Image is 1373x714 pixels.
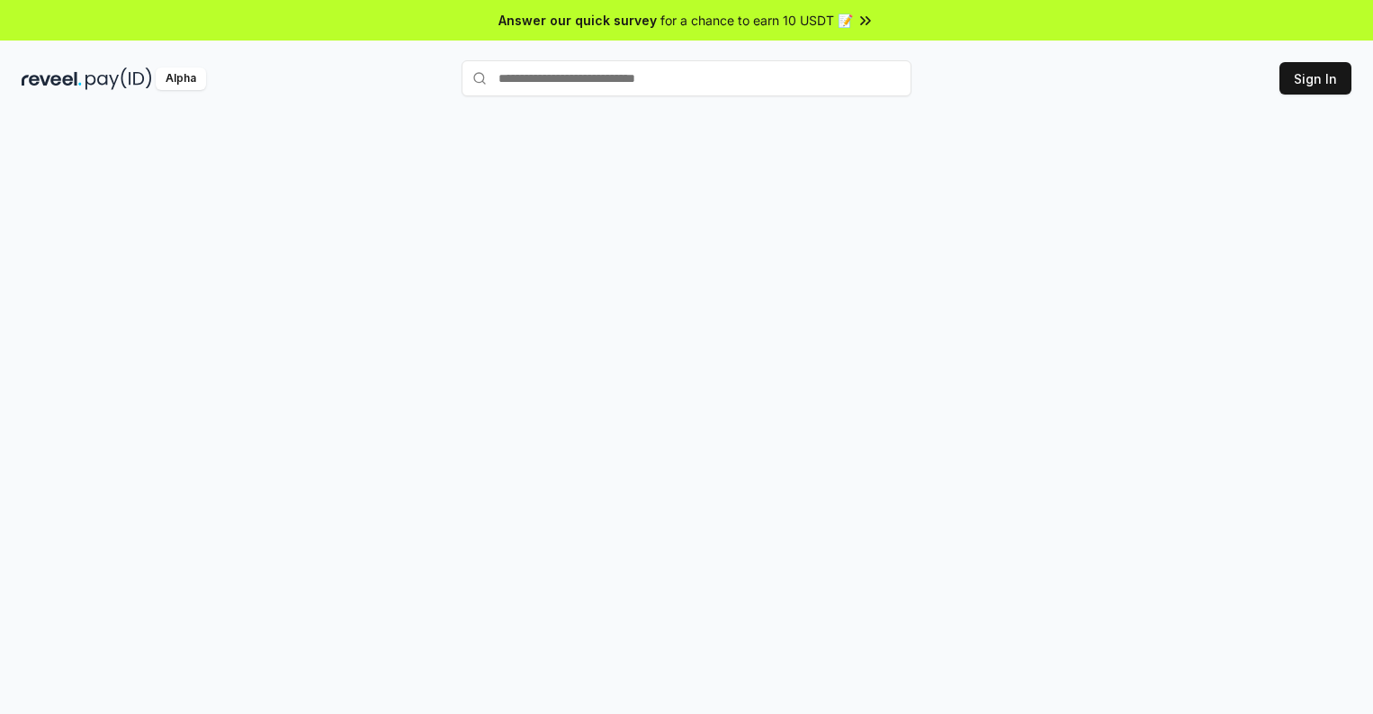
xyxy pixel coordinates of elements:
[498,11,657,30] span: Answer our quick survey
[1279,62,1351,95] button: Sign In
[85,68,152,90] img: pay_id
[156,68,206,90] div: Alpha
[22,68,82,90] img: reveel_dark
[660,11,853,30] span: for a chance to earn 10 USDT 📝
